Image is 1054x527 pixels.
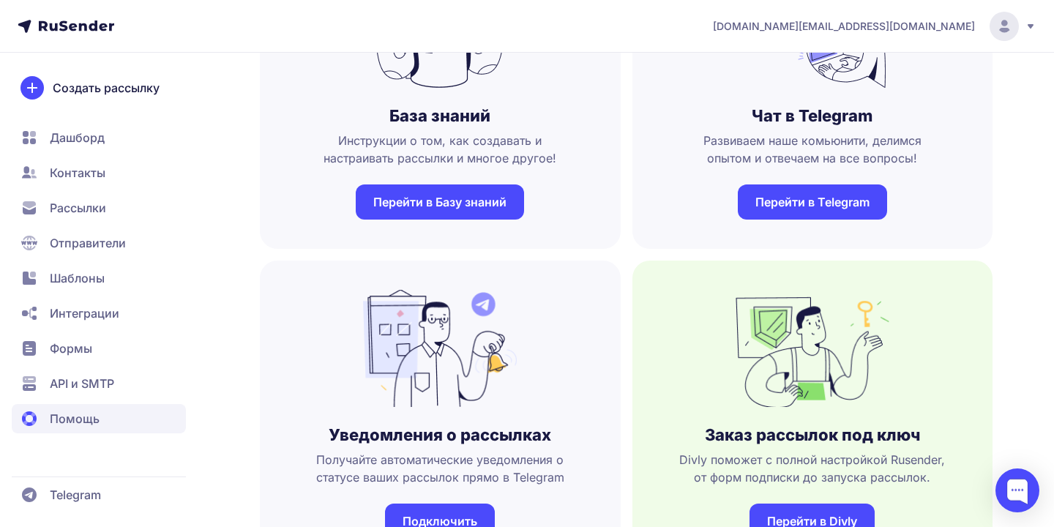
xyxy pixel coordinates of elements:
[283,132,597,167] span: Инструкции о том, как создавать и настраивать рассылки и многое другое!
[713,19,975,34] span: [DOMAIN_NAME][EMAIL_ADDRESS][DOMAIN_NAME]
[283,451,597,486] span: Получайте автоматические уведомления о статусе ваших рассылок прямо в Telegram
[736,290,889,407] img: no_photo
[329,425,551,445] h3: Уведомления о рассылках
[50,410,100,427] span: Помощь
[50,164,105,182] span: Контакты
[53,79,160,97] span: Создать рассылку
[50,304,119,322] span: Интеграции
[363,290,517,407] img: no_photo
[50,269,105,287] span: Шаблоны
[50,234,126,252] span: Отправители
[656,132,970,167] span: Развиваем наше комьюнити, делимся опытом и отвечаем на все вопросы!
[50,375,114,392] span: API и SMTP
[656,451,970,486] span: Divly поможет с полной настройкой Rusender, от форм подписки до запуска рассылок.
[50,199,106,217] span: Рассылки
[50,129,105,146] span: Дашборд
[50,340,92,357] span: Формы
[752,105,872,126] h3: Чат в Telegram
[738,184,887,220] a: Перейти в Telegram
[389,105,490,126] h3: База знаний
[705,425,920,445] h3: Заказ рассылок под ключ
[356,184,524,220] a: Перейти в Базу знаний
[50,486,101,504] span: Telegram
[12,480,186,509] a: Telegram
